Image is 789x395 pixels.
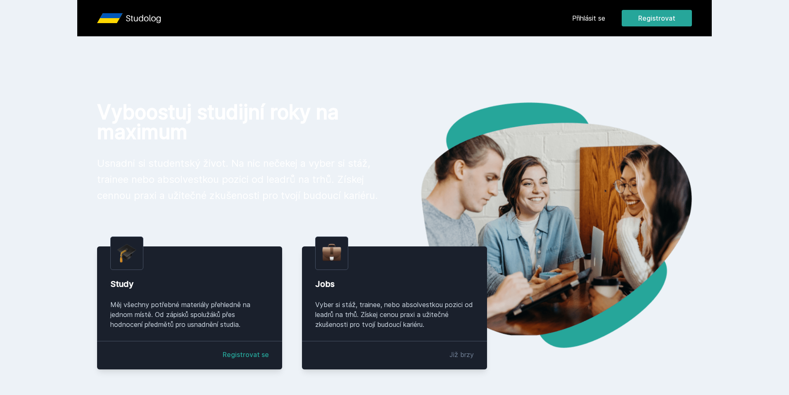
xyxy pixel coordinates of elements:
button: Registrovat [622,10,692,26]
p: Usnadni si studentský život. Na nic nečekej a vyber si stáž, trainee nebo absolvestkou pozici od ... [97,155,381,203]
div: Vyber si stáž, trainee, nebo absolvestkou pozici od leadrů na trhů. Získej cenou praxi a užitečné... [315,300,474,329]
div: Jobs [315,278,474,290]
img: graduation-cap.png [117,244,136,263]
div: Study [110,278,269,290]
div: Již brzy [449,350,474,360]
a: Registrovat se [223,350,269,360]
h1: Vyboostuj studijní roky na maximum [97,102,381,142]
a: Přihlásit se [572,13,605,23]
div: Měj všechny potřebné materiály přehledně na jednom místě. Od zápisků spolužáků přes hodnocení pře... [110,300,269,329]
img: briefcase.png [322,242,341,263]
img: hero.png [394,102,692,348]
